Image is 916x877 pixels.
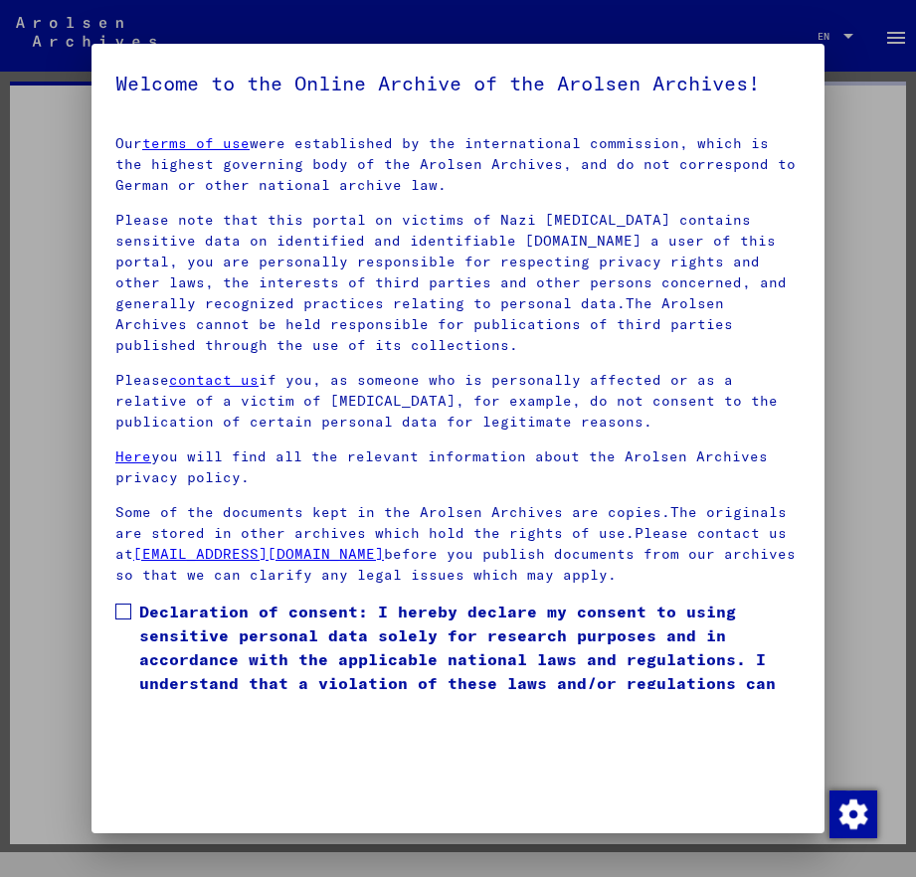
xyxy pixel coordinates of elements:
[115,133,801,196] p: Our were established by the international commission, which is the highest governing body of the ...
[115,370,801,433] p: Please if you, as someone who is personally affected or as a relative of a victim of [MEDICAL_DAT...
[115,68,801,99] h5: Welcome to the Online Archive of the Arolsen Archives!
[133,545,384,563] a: [EMAIL_ADDRESS][DOMAIN_NAME]
[142,134,250,152] a: terms of use
[115,210,801,356] p: Please note that this portal on victims of Nazi [MEDICAL_DATA] contains sensitive data on identif...
[828,789,876,837] div: Change consent
[829,790,877,838] img: Change consent
[139,600,801,719] span: Declaration of consent: I hereby declare my consent to using sensitive personal data solely for r...
[115,447,151,465] a: Here
[169,371,259,389] a: contact us
[115,502,801,586] p: Some of the documents kept in the Arolsen Archives are copies.The originals are stored in other a...
[115,446,801,488] p: you will find all the relevant information about the Arolsen Archives privacy policy.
